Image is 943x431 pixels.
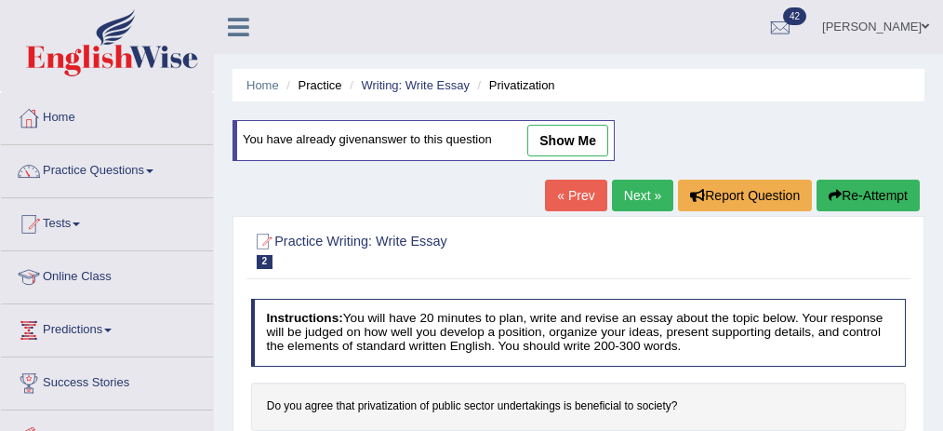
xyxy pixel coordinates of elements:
[817,180,920,211] button: Re-Attempt
[527,125,608,156] a: show me
[246,78,279,92] a: Home
[1,304,213,351] a: Predictions
[1,92,213,139] a: Home
[251,299,907,366] h4: You will have 20 minutes to plan, write and revise an essay about the topic below. Your response ...
[783,7,806,25] span: 42
[257,255,273,269] span: 2
[473,76,555,94] li: Privatization
[361,78,470,92] a: Writing: Write Essay
[251,383,907,431] h4: Do you agree that privatization of public sector undertakings is beneficial to society?
[251,230,657,269] h2: Practice Writing: Write Essay
[545,180,606,211] a: « Prev
[1,251,213,298] a: Online Class
[1,357,213,404] a: Success Stories
[232,120,615,161] div: You have already given answer to this question
[678,180,812,211] button: Report Question
[282,76,341,94] li: Practice
[1,198,213,245] a: Tests
[266,311,342,325] b: Instructions:
[612,180,673,211] a: Next »
[1,145,213,192] a: Practice Questions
